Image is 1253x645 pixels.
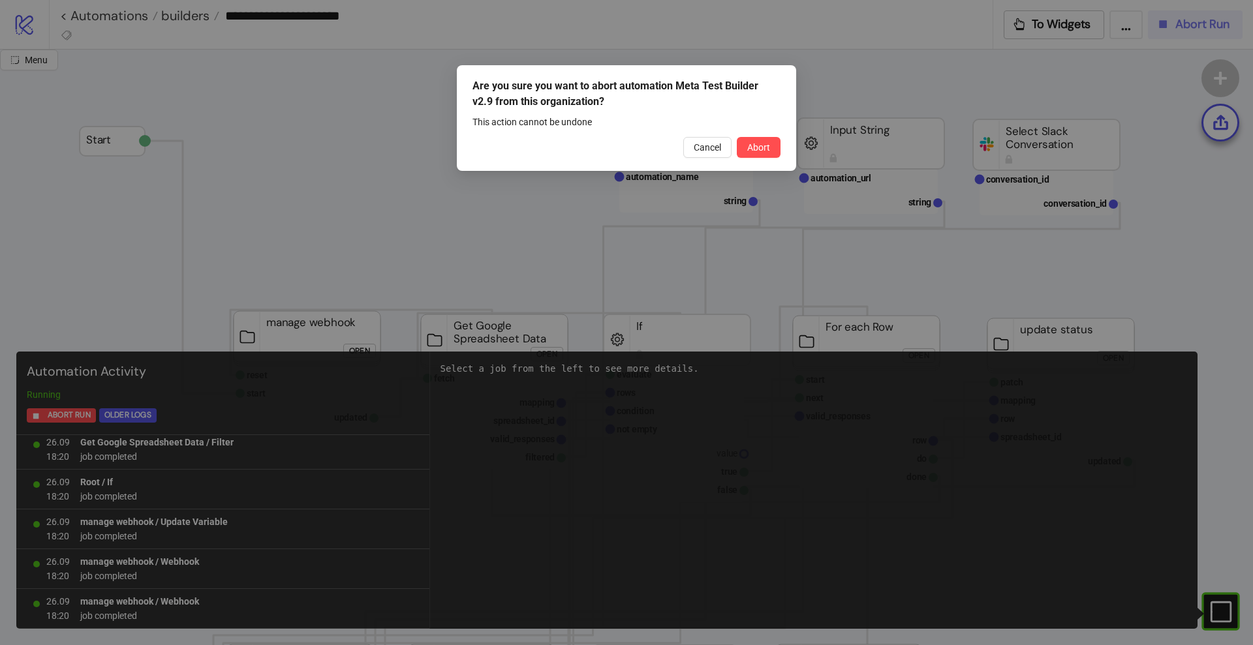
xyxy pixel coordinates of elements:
span: Abort [747,142,770,153]
div: Are you sure you want to abort automation Meta Test Builder v2.9 from this organization? [472,78,781,110]
span: Cancel [694,142,721,153]
button: Cancel [683,137,732,158]
div: This action cannot be undone [472,115,781,129]
button: Abort [737,137,781,158]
